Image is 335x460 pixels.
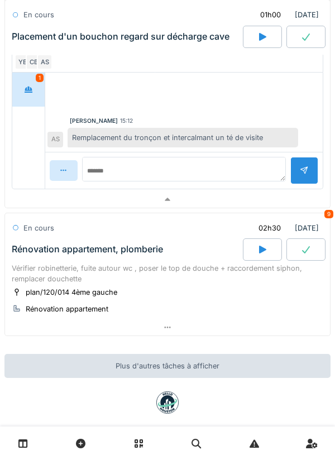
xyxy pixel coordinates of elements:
[15,54,30,70] div: YE
[26,287,117,298] div: plan/120/014 4ème gauche
[324,210,333,218] div: 9
[70,117,118,125] div: [PERSON_NAME]
[251,4,323,25] div: [DATE]
[36,74,44,82] div: 1
[26,304,108,314] div: Rénovation appartement
[259,223,281,233] div: 02h30
[23,223,54,233] div: En cours
[156,391,179,414] img: badge-BVDL4wpA.svg
[4,354,331,378] div: Plus d'autres tâches à afficher
[26,54,41,70] div: CB
[12,263,323,284] div: Vérifier robinetterie, fuite autour wc , poser le top de douche + raccordement siphon, remplacer ...
[249,218,323,238] div: [DATE]
[23,9,54,20] div: En cours
[37,54,52,70] div: AS
[68,128,298,147] div: Remplacement du tronçon et intercalmant un té de visite
[12,244,163,255] div: Rénovation appartement, plomberie
[47,132,63,147] div: AS
[260,9,281,20] div: 01h00
[12,31,229,42] div: Placement d'un bouchon regard sur décharge cave
[120,117,133,125] div: 15:12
